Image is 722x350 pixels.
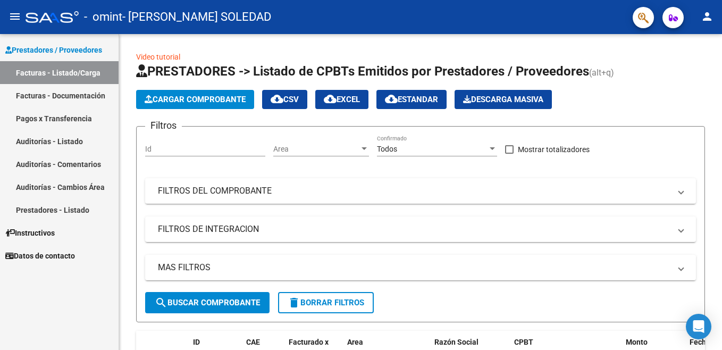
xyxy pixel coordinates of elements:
[145,255,696,280] mat-expansion-panel-header: MAS FILTROS
[136,64,589,79] span: PRESTADORES -> Listado de CPBTs Emitidos por Prestadores / Proveedores
[158,223,670,235] mat-panel-title: FILTROS DE INTEGRACION
[158,185,670,197] mat-panel-title: FILTROS DEL COMPROBANTE
[145,292,270,313] button: Buscar Comprobante
[463,95,543,104] span: Descarga Masiva
[385,93,398,105] mat-icon: cloud_download
[514,338,533,346] span: CPBT
[145,118,182,133] h3: Filtros
[155,296,167,309] mat-icon: search
[9,10,21,23] mat-icon: menu
[518,143,590,156] span: Mostrar totalizadores
[158,262,670,273] mat-panel-title: MAS FILTROS
[377,145,397,153] span: Todos
[84,5,122,29] span: - omint
[262,90,307,109] button: CSV
[145,178,696,204] mat-expansion-panel-header: FILTROS DEL COMPROBANTE
[455,90,552,109] button: Descarga Masiva
[145,95,246,104] span: Cargar Comprobante
[193,338,200,346] span: ID
[136,90,254,109] button: Cargar Comprobante
[288,298,364,307] span: Borrar Filtros
[273,145,359,154] span: Area
[385,95,438,104] span: Estandar
[686,314,711,339] div: Open Intercom Messenger
[5,227,55,239] span: Instructivos
[434,338,478,346] span: Razón Social
[589,68,614,78] span: (alt+q)
[5,44,102,56] span: Prestadores / Proveedores
[455,90,552,109] app-download-masive: Descarga masiva de comprobantes (adjuntos)
[271,93,283,105] mat-icon: cloud_download
[278,292,374,313] button: Borrar Filtros
[324,95,360,104] span: EXCEL
[136,53,180,61] a: Video tutorial
[626,338,648,346] span: Monto
[5,250,75,262] span: Datos de contacto
[376,90,447,109] button: Estandar
[701,10,713,23] mat-icon: person
[288,296,300,309] mat-icon: delete
[122,5,271,29] span: - [PERSON_NAME] SOLEDAD
[271,95,299,104] span: CSV
[315,90,368,109] button: EXCEL
[155,298,260,307] span: Buscar Comprobante
[246,338,260,346] span: CAE
[145,216,696,242] mat-expansion-panel-header: FILTROS DE INTEGRACION
[324,93,337,105] mat-icon: cloud_download
[347,338,363,346] span: Area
